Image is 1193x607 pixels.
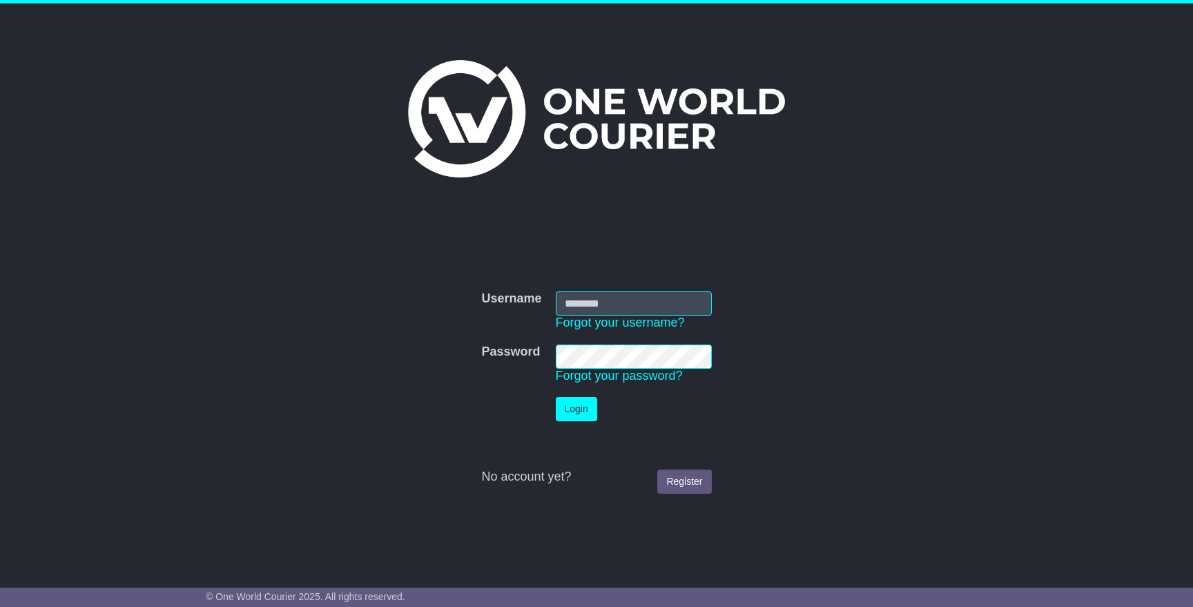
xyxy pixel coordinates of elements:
[556,369,683,383] a: Forgot your password?
[206,591,405,602] span: © One World Courier 2025. All rights reserved.
[481,291,541,307] label: Username
[556,316,685,329] a: Forgot your username?
[481,470,711,485] div: No account yet?
[556,397,597,421] button: Login
[481,345,540,360] label: Password
[657,470,711,494] a: Register
[408,60,785,177] img: One World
